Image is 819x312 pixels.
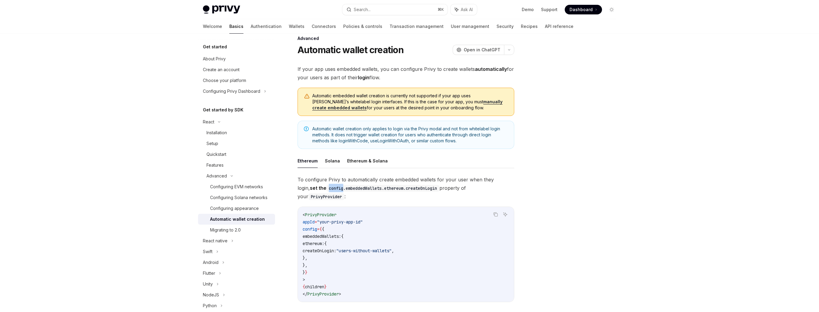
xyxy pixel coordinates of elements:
span: { [303,284,305,289]
strong: set the [310,185,439,191]
div: Configuring Solana networks [210,194,267,201]
a: Features [198,160,275,171]
div: Configuring EVM networks [210,183,263,190]
a: User management [451,19,489,34]
span: Open in ChatGPT [464,47,500,53]
h1: Automatic wallet creation [298,44,404,55]
a: Configuring EVM networks [198,181,275,192]
span: Ask AI [461,7,473,13]
div: Installation [206,129,227,136]
a: Installation [198,127,275,138]
span: Dashboard [570,7,593,13]
svg: Warning [304,93,310,99]
button: Ask AI [501,211,509,218]
span: } [303,270,305,275]
div: NodeJS [203,291,219,298]
span: } [324,284,327,289]
span: { [322,226,324,232]
div: Configuring Privy Dashboard [203,88,260,95]
a: Transaction management [390,19,444,34]
span: Automatic wallet creation only applies to login via the Privy modal and not from whitelabel login... [312,126,508,144]
code: PrivyProvider [308,193,344,200]
a: Migrating to 2.0 [198,225,275,235]
a: Basics [229,19,243,34]
span: = [317,226,319,232]
div: Features [206,162,224,169]
span: }, [303,255,307,261]
h5: Get started by SDK [203,106,243,114]
span: > [339,291,341,297]
div: Search... [354,6,371,13]
span: children [305,284,324,289]
div: Advanced [206,172,227,180]
div: Configuring appearance [210,205,259,212]
button: Open in ChatGPT [453,45,504,55]
div: Android [203,259,219,266]
span: , [392,248,394,253]
a: Demo [522,7,534,13]
span: PrivyProvider [305,212,336,217]
span: }, [303,262,307,268]
span: PrivyProvider [307,291,339,297]
div: Setup [206,140,218,147]
svg: Note [304,126,309,131]
span: } [305,270,307,275]
button: Toggle dark mode [607,5,616,14]
span: </ [303,291,307,297]
button: Copy the contents from the code block [492,211,500,218]
h5: Get started [203,43,227,50]
a: Recipes [521,19,538,34]
span: appId [303,219,315,225]
div: Swift [203,248,212,255]
button: Ask AI [451,4,477,15]
span: config [303,226,317,232]
img: light logo [203,5,240,14]
span: ⌘ K [438,7,444,12]
a: API reference [545,19,573,34]
div: React native [203,237,228,244]
code: config.embeddedWallets.ethereum.createOnLogin [326,185,439,192]
span: If your app uses embedded wallets, you can configure Privy to create wallets for your users as pa... [298,65,514,82]
div: Python [203,302,217,309]
span: "users-without-wallets" [336,248,392,253]
button: Ethereum [298,154,318,168]
a: Connectors [312,19,336,34]
span: = [315,219,317,225]
span: Automatic embedded wallet creation is currently not supported if your app uses [PERSON_NAME]’s wh... [312,93,508,111]
strong: automatically [475,66,507,72]
a: Support [541,7,558,13]
button: Solana [325,154,340,168]
div: Choose your platform [203,77,246,84]
span: { [324,241,327,246]
span: createOnLogin: [303,248,336,253]
div: Advanced [298,35,514,41]
button: Ethereum & Solana [347,154,388,168]
button: Search...⌘K [342,4,448,15]
div: Automatic wallet creation [210,216,265,223]
a: Wallets [289,19,304,34]
a: Authentication [251,19,282,34]
div: Flutter [203,270,215,277]
span: { [341,234,344,239]
a: Setup [198,138,275,149]
span: "your-privy-app-id" [317,219,363,225]
a: Configuring Solana networks [198,192,275,203]
a: Automatic wallet creation [198,214,275,225]
div: React [203,118,214,126]
div: Create an account [203,66,240,73]
span: To configure Privy to automatically create embedded wallets for your user when they login, proper... [298,175,514,201]
span: { [319,226,322,232]
span: < [303,212,305,217]
div: About Privy [203,55,226,62]
div: Quickstart [206,151,226,158]
a: About Privy [198,53,275,64]
a: Quickstart [198,149,275,160]
span: ethereum: [303,241,324,246]
a: Security [497,19,514,34]
a: Welcome [203,19,222,34]
a: Create an account [198,64,275,75]
a: Choose your platform [198,75,275,86]
span: > [303,277,305,282]
a: Configuring appearance [198,203,275,214]
div: Unity [203,280,213,288]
